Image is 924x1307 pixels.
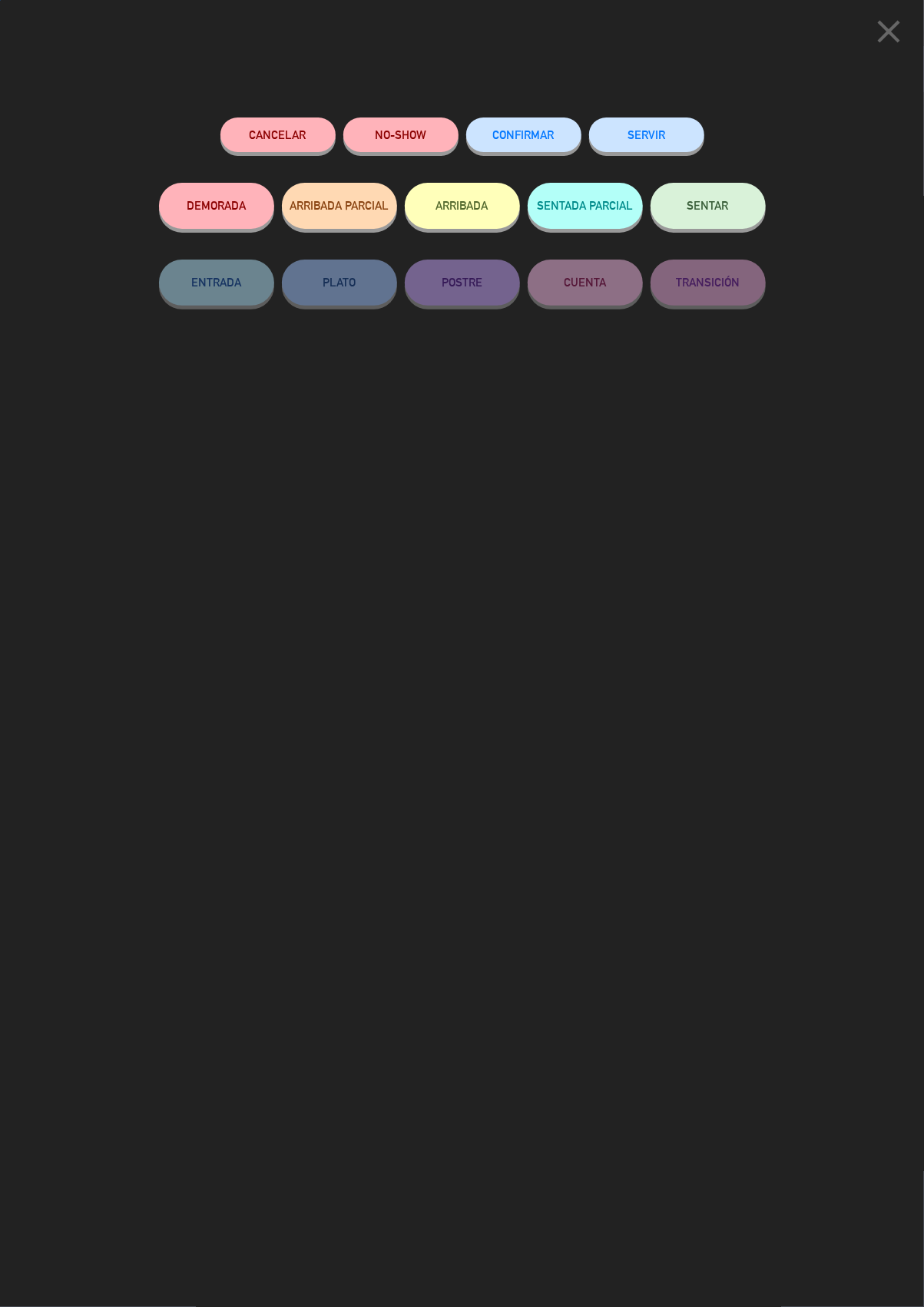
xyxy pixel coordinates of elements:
i: close [869,12,908,51]
span: SENTAR [687,199,729,212]
button: close [865,12,912,57]
button: Cancelar [220,117,336,152]
button: NO-SHOW [343,117,459,152]
button: SENTADA PARCIAL [528,183,643,229]
button: PLATO [282,260,397,306]
button: ENTRADA [159,260,274,306]
button: POSTRE [405,260,520,306]
button: SENTAR [651,183,766,229]
button: ARRIBADA PARCIAL [282,183,397,229]
button: DEMORADA [159,183,274,229]
button: SERVIR [589,117,704,152]
button: TRANSICIÓN [651,260,766,306]
button: CONFIRMAR [466,117,581,152]
button: CUENTA [528,260,643,306]
button: ARRIBADA [405,183,520,229]
span: CONFIRMAR [493,128,555,141]
span: ARRIBADA PARCIAL [290,199,389,212]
